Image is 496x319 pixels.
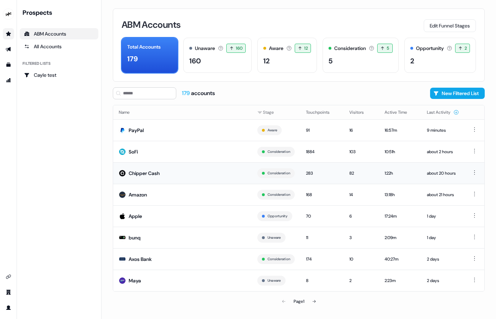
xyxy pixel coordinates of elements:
[349,234,373,241] div: 3
[349,213,373,220] div: 6
[349,191,373,198] div: 14
[385,191,416,198] div: 13:18h
[294,298,304,305] div: Page 1
[306,213,338,220] div: 70
[306,148,338,155] div: 1884
[304,45,308,52] span: 12
[306,277,338,284] div: 8
[427,213,459,220] div: 1 day
[306,170,338,177] div: 283
[349,170,373,177] div: 82
[3,28,14,39] a: Go to prospects
[257,109,295,116] div: Stage
[385,170,416,177] div: 1:22h
[430,88,485,99] button: New Filtered List
[129,277,141,284] div: Maya
[189,56,201,66] div: 160
[268,192,290,198] button: Consideration
[385,213,416,220] div: 17:24m
[268,277,281,284] button: Unaware
[387,45,389,52] span: 5
[385,256,416,263] div: 40:27m
[3,44,14,55] a: Go to outbound experience
[269,45,283,52] div: Aware
[3,75,14,86] a: Go to attribution
[268,127,277,133] button: Aware
[24,30,94,37] div: ABM Accounts
[195,45,215,52] div: Unaware
[268,170,290,176] button: Consideration
[306,256,338,263] div: 174
[268,149,290,155] button: Consideration
[268,234,281,241] button: Unaware
[23,8,98,17] div: Prospects
[268,256,290,262] button: Consideration
[129,127,144,134] div: PayPal
[385,106,416,119] button: Active Time
[127,43,161,51] div: Total Accounts
[427,234,459,241] div: 1 day
[129,170,160,177] div: Chipper Cash
[329,56,332,66] div: 5
[427,127,459,134] div: 9 minutes
[349,127,373,134] div: 16
[349,148,373,155] div: 103
[263,56,270,66] div: 12
[427,191,459,198] div: about 21 hours
[427,256,459,263] div: 2 days
[24,71,94,79] div: Cayle test
[424,19,476,32] button: Edit Funnel Stages
[24,43,94,50] div: All Accounts
[3,271,14,282] a: Go to integrations
[236,45,243,52] span: 160
[129,234,141,241] div: bunq
[334,45,366,52] div: Consideration
[129,213,142,220] div: Apple
[349,256,373,263] div: 10
[182,89,215,97] div: accounts
[427,106,459,119] button: Last Activity
[113,105,252,119] th: Name
[410,56,414,66] div: 2
[3,287,14,298] a: Go to team
[385,127,416,134] div: 16:57m
[349,277,373,284] div: 2
[129,256,152,263] div: Axos Bank
[427,170,459,177] div: about 20 hours
[416,45,444,52] div: Opportunity
[306,127,338,134] div: 91
[349,106,372,119] button: Visitors
[427,277,459,284] div: 2 days
[20,28,98,39] a: ABM Accounts
[122,20,180,29] h3: ABM Accounts
[20,41,98,52] a: All accounts
[129,148,138,155] div: SoFi
[306,106,338,119] button: Touchpoints
[385,277,416,284] div: 2:23m
[129,191,147,198] div: Amazon
[306,191,338,198] div: 168
[3,302,14,313] a: Go to profile
[268,213,288,219] button: Opportunity
[306,234,338,241] div: 11
[385,234,416,241] div: 2:09m
[465,45,467,52] span: 2
[427,148,459,155] div: about 2 hours
[385,148,416,155] div: 10:51h
[23,61,50,67] div: Filtered lists
[127,54,138,64] div: 179
[182,89,191,97] span: 179
[3,59,14,70] a: Go to templates
[20,69,98,81] a: Go to Cayle test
